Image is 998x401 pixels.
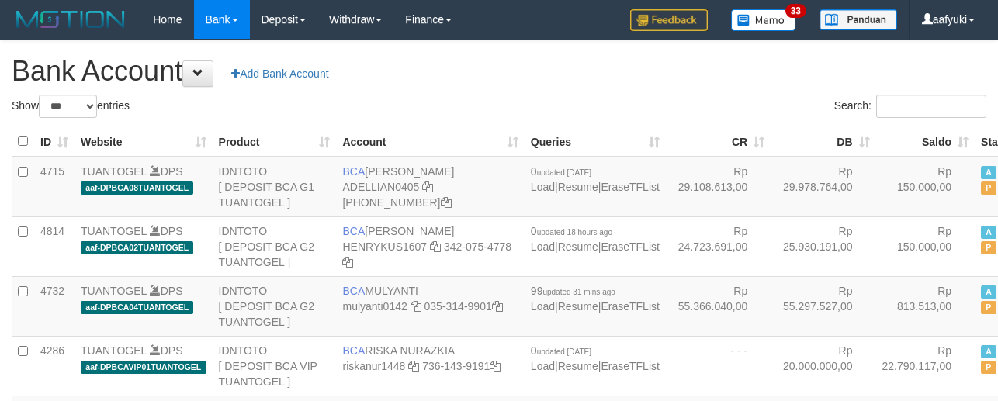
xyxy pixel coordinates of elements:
a: Load [531,360,555,372]
img: panduan.png [820,9,897,30]
span: 0 [531,225,612,237]
a: Copy HENRYKUS1607 to clipboard [430,240,441,253]
td: DPS [75,336,213,396]
span: aaf-DPBCA04TUANTOGEL [81,301,193,314]
td: 4286 [34,336,75,396]
a: TUANTOGEL [81,165,147,178]
span: updated 31 mins ago [542,288,615,296]
img: MOTION_logo.png [12,8,130,31]
label: Search: [834,95,986,118]
span: 99 [531,285,615,297]
a: mulyanti0142 [342,300,407,313]
a: ADELLIAN0405 [342,181,419,193]
td: Rp 20.000.000,00 [771,336,875,396]
a: EraseTFList [601,360,659,372]
span: updated [DATE] [537,168,591,177]
span: | | [531,225,660,253]
a: Copy 7361439191 to clipboard [490,360,501,372]
a: Copy riskanur1448 to clipboard [408,360,419,372]
span: | | [531,165,660,193]
td: Rp 813.513,00 [876,276,975,336]
td: Rp 55.366.040,00 [666,276,771,336]
a: TUANTOGEL [81,285,147,297]
th: DB: activate to sort column ascending [771,126,875,157]
span: 0 [531,165,591,178]
th: Website: activate to sort column ascending [75,126,213,157]
input: Search: [876,95,986,118]
img: Feedback.jpg [630,9,708,31]
a: EraseTFList [601,300,659,313]
a: TUANTOGEL [81,225,147,237]
td: Rp 29.978.764,00 [771,157,875,217]
td: IDNTOTO [ DEPOSIT BCA VIP TUANTOGEL ] [213,336,337,396]
td: 4732 [34,276,75,336]
th: Saldo: activate to sort column ascending [876,126,975,157]
span: Active [981,226,996,239]
a: Copy 0353149901 to clipboard [492,300,503,313]
td: Rp 29.108.613,00 [666,157,771,217]
span: aaf-DPBCA08TUANTOGEL [81,181,193,195]
a: TUANTOGEL [81,344,147,357]
span: Paused [981,361,996,374]
a: EraseTFList [601,240,659,253]
label: Show entries [12,95,130,118]
th: Product: activate to sort column ascending [213,126,337,157]
td: MULYANTI 035-314-9901 [336,276,524,336]
span: | | [531,344,660,372]
td: [PERSON_NAME] [PHONE_NUMBER] [336,157,524,217]
span: Paused [981,301,996,314]
a: HENRYKUS1607 [342,240,427,253]
a: Add Bank Account [221,60,338,87]
span: updated 18 hours ago [537,228,612,237]
td: [PERSON_NAME] 342-075-4778 [336,216,524,276]
a: Copy 3420754778 to clipboard [342,256,353,268]
select: Showentries [39,95,97,118]
h1: Bank Account [12,56,986,87]
th: ID: activate to sort column ascending [34,126,75,157]
td: Rp 55.297.527,00 [771,276,875,336]
td: Rp 25.930.191,00 [771,216,875,276]
span: Active [981,345,996,358]
th: Queries: activate to sort column ascending [525,126,666,157]
td: 4715 [34,157,75,217]
td: DPS [75,216,213,276]
a: Copy ADELLIAN0405 to clipboard [422,181,433,193]
a: EraseTFList [601,181,659,193]
span: Paused [981,181,996,195]
a: Resume [558,240,598,253]
img: Button%20Memo.svg [731,9,796,31]
span: Active [981,166,996,179]
a: Resume [558,181,598,193]
a: Resume [558,360,598,372]
td: DPS [75,276,213,336]
span: aaf-DPBCA02TUANTOGEL [81,241,193,254]
span: updated [DATE] [537,347,591,356]
td: IDNTOTO [ DEPOSIT BCA G1 TUANTOGEL ] [213,157,337,217]
a: Load [531,240,555,253]
a: Copy 5655032115 to clipboard [441,196,452,209]
span: BCA [342,344,365,357]
td: DPS [75,157,213,217]
span: 0 [531,344,591,357]
span: Active [981,285,996,299]
span: BCA [342,165,365,178]
td: IDNTOTO [ DEPOSIT BCA G2 TUANTOGEL ] [213,216,337,276]
td: Rp 150.000,00 [876,216,975,276]
td: Rp 150.000,00 [876,157,975,217]
td: Rp 24.723.691,00 [666,216,771,276]
a: Load [531,300,555,313]
span: BCA [342,225,365,237]
span: aaf-DPBCAVIP01TUANTOGEL [81,361,206,374]
td: IDNTOTO [ DEPOSIT BCA G2 TUANTOGEL ] [213,276,337,336]
span: Paused [981,241,996,254]
a: riskanur1448 [342,360,405,372]
span: BCA [342,285,365,297]
span: 33 [785,4,806,18]
a: Load [531,181,555,193]
th: Account: activate to sort column ascending [336,126,524,157]
span: | | [531,285,660,313]
td: - - - [666,336,771,396]
th: CR: activate to sort column ascending [666,126,771,157]
a: Resume [558,300,598,313]
td: 4814 [34,216,75,276]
